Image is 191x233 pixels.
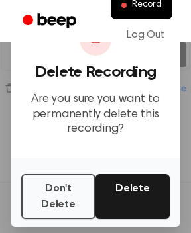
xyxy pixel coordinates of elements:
a: Log Out [113,19,178,51]
h3: Delete Recording [21,64,170,81]
button: Delete [95,174,170,219]
p: Are you sure you want to permanently delete this recording? [21,92,170,137]
a: Beep [13,9,88,34]
button: Don't Delete [21,174,95,219]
